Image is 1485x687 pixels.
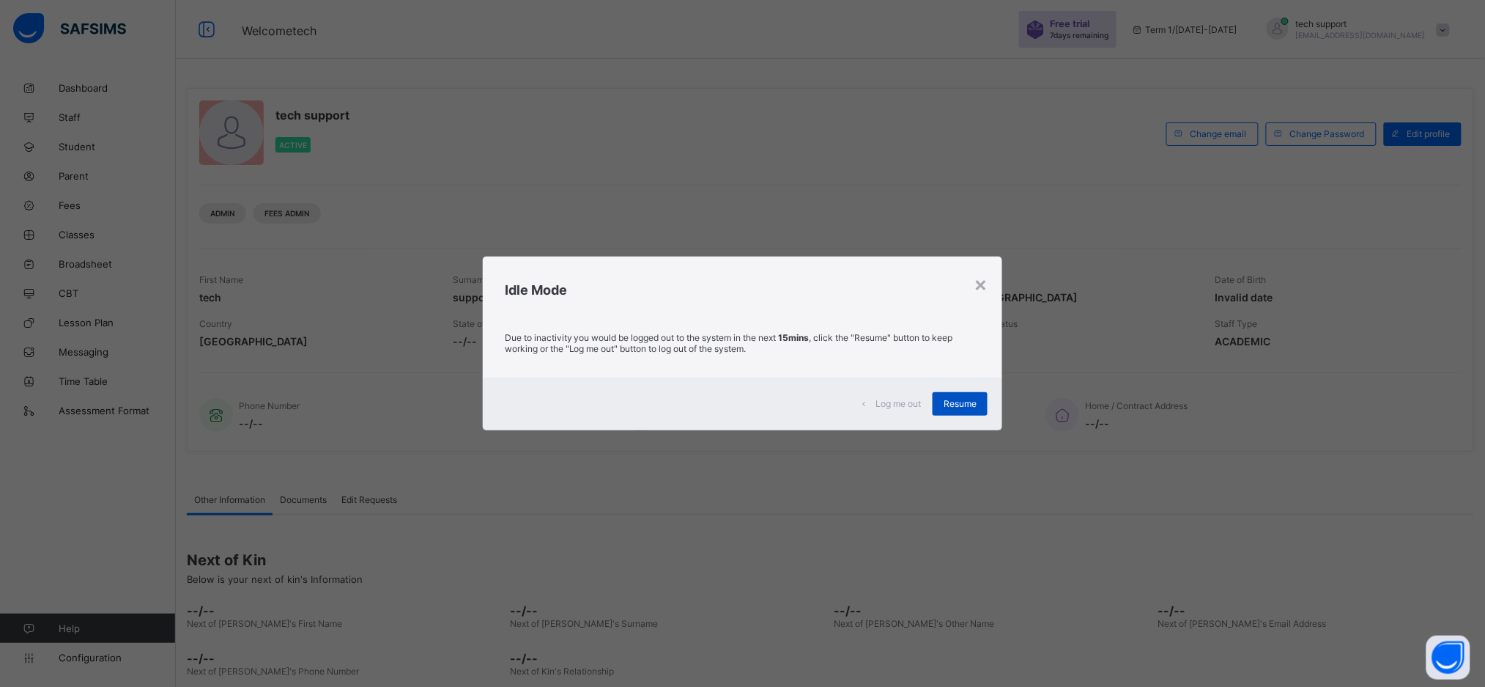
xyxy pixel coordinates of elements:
span: Resume [944,398,977,409]
h2: Idle Mode [505,282,980,298]
p: Due to inactivity you would be logged out to the system in the next , click the "Resume" button t... [505,332,980,354]
div: × [974,271,988,296]
strong: 15mins [779,332,810,343]
button: Open asap [1426,636,1470,680]
span: Log me out [875,398,921,409]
